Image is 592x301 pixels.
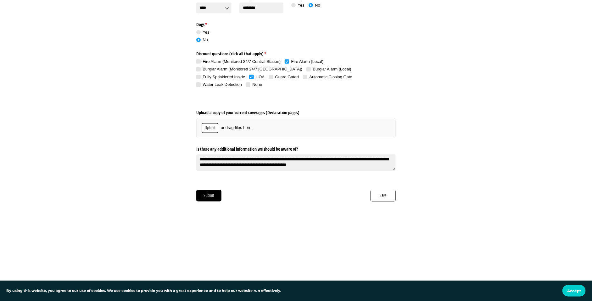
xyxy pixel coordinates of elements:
[196,49,396,57] legend: Discount questions (click all that apply)
[203,192,214,199] span: Submit
[203,67,302,72] span: Burglar Alarm (Monitored 24/​7 [GEOGRAPHIC_DATA])
[203,38,208,42] span: No
[298,3,304,8] span: Yes
[203,82,242,87] span: Water Leak Detection
[256,75,265,80] span: HOA
[196,144,396,153] label: Is there any additional information we should be aware of?
[196,108,396,116] label: Upload a copy of your current coverages (Declaration pages)
[562,285,586,297] button: Accept
[203,30,209,35] span: Yes
[201,123,219,133] button: Upload
[196,59,396,90] div: checkbox-group
[380,192,387,199] span: Save
[371,190,396,201] button: Save
[203,75,245,80] span: Fully Sprinklered Inside
[196,190,221,201] button: Submit
[204,125,215,131] span: Upload
[196,20,223,28] legend: Dogs
[291,59,324,64] span: Fire Alarm (Local)
[203,59,281,64] span: Fire Alarm (Monitored 24/​7 Central Station)
[313,67,351,72] span: Burglar Alarm (Local)
[315,3,320,8] span: No
[275,75,299,80] span: Guard Gated
[567,288,581,293] span: Accept
[6,288,281,294] p: By using this website, you agree to our use of cookies. We use cookies to provide you with a grea...
[309,75,352,80] span: Automatic Closing Gate
[221,125,253,131] span: or drag files here.
[252,82,262,87] span: None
